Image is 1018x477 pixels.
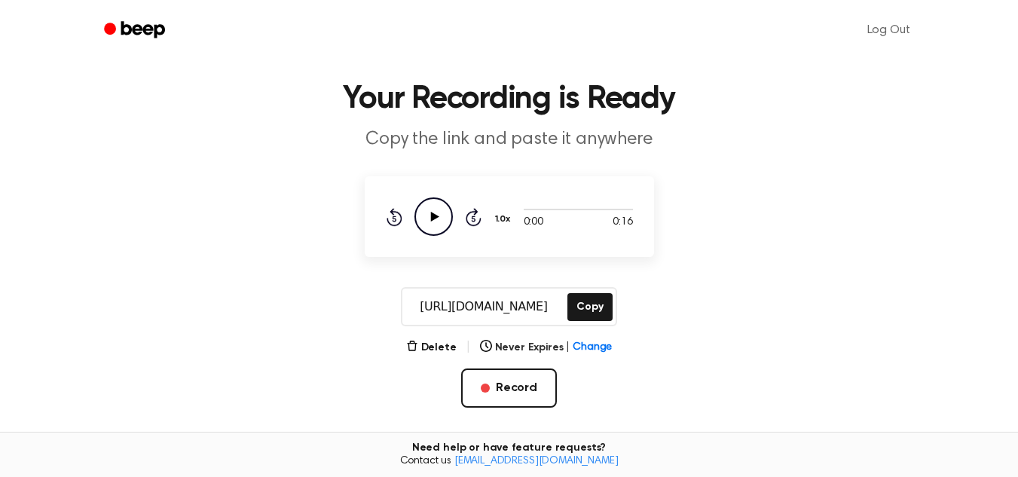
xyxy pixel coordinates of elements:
[466,338,471,356] span: |
[567,293,612,321] button: Copy
[480,340,613,356] button: Never Expires|Change
[93,16,179,45] a: Beep
[524,215,543,231] span: 0:00
[566,340,570,356] span: |
[454,456,619,466] a: [EMAIL_ADDRESS][DOMAIN_NAME]
[852,12,925,48] a: Log Out
[124,84,895,115] h1: Your Recording is Ready
[494,206,516,232] button: 1.0x
[461,368,557,408] button: Record
[406,340,457,356] button: Delete
[613,215,632,231] span: 0:16
[573,340,612,356] span: Change
[9,455,1009,469] span: Contact us
[220,127,799,152] p: Copy the link and paste it anywhere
